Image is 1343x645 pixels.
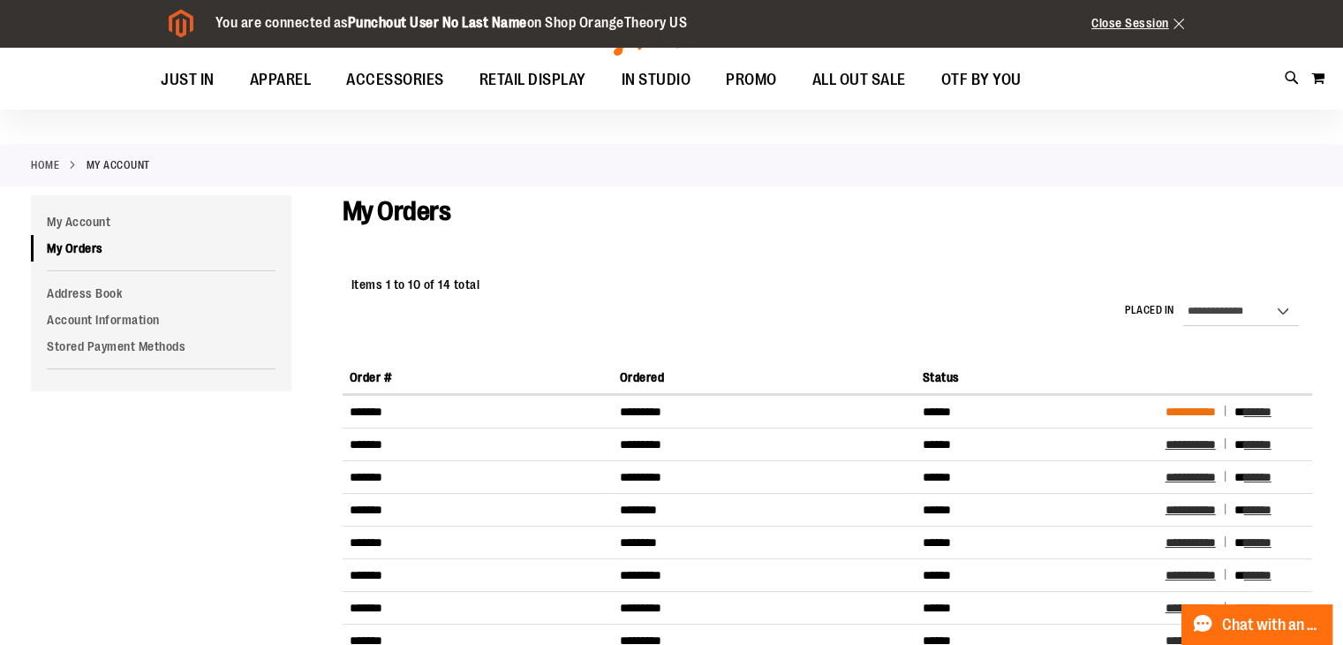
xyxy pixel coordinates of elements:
[343,196,451,226] span: My Orders
[726,60,777,100] span: PROMO
[622,60,691,100] span: IN STUDIO
[31,157,59,173] a: Home
[1181,604,1333,645] button: Chat with an Expert
[343,361,613,394] th: Order #
[31,280,291,307] a: Address Book
[31,235,291,262] a: My Orders
[613,361,916,394] th: Ordered
[31,333,291,360] a: Stored Payment Methods
[31,209,291,235] a: My Account
[346,60,444,100] span: ACCESSORIES
[941,60,1022,100] span: OTF BY YOU
[31,307,291,333] a: Account Information
[169,9,193,38] img: Magento
[87,157,150,173] strong: My Account
[348,15,527,31] strong: Punchout User No Last Name
[250,60,312,100] span: APPAREL
[161,60,215,100] span: JUST IN
[812,60,906,100] span: ALL OUT SALE
[915,361,1158,394] th: Status
[1091,16,1184,30] a: Close Session
[1125,303,1174,318] label: Placed in
[1222,617,1322,634] span: Chat with an Expert
[351,277,480,292] span: Items 1 to 10 of 14 total
[215,15,688,31] span: You are connected as on Shop OrangeTheory US
[479,60,586,100] span: RETAIL DISPLAY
